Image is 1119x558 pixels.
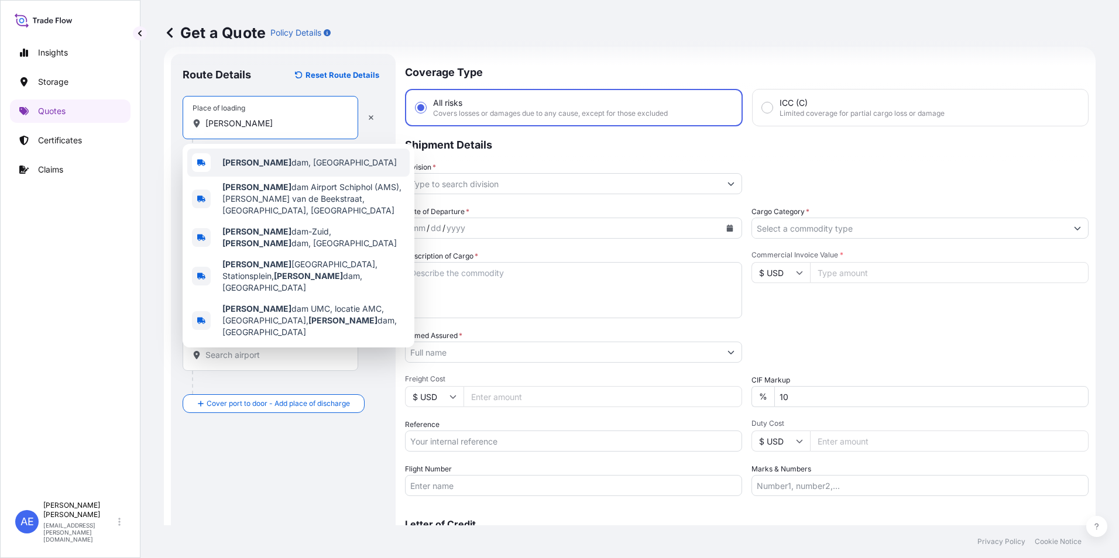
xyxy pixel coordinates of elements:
[222,226,405,249] span: dam-Zuid, dam, [GEOGRAPHIC_DATA]
[464,386,742,407] input: Enter amount
[222,303,405,338] span: dam UMC, locatie AMC, [GEOGRAPHIC_DATA], dam, [GEOGRAPHIC_DATA]
[720,342,742,363] button: Show suggestions
[38,47,68,58] p: Insights
[405,206,469,218] span: Date of Departure
[720,219,739,237] button: Calendar
[751,419,1089,428] span: Duty Cost
[405,126,1089,161] p: Shipment Details
[751,463,811,475] label: Marks & Numbers
[406,173,720,194] input: Type to search division
[752,218,1067,239] input: Select a commodity type
[205,349,344,361] input: Destination
[405,54,1089,89] p: Coverage Type
[38,135,82,146] p: Certificates
[720,173,742,194] button: Show suggestions
[405,161,436,173] label: Division
[405,419,440,430] label: Reference
[780,97,808,109] span: ICC (C)
[445,221,466,235] div: year,
[222,157,397,168] span: dam, [GEOGRAPHIC_DATA]
[977,537,1025,546] p: Privacy Policy
[222,182,291,192] b: [PERSON_NAME]
[751,386,774,407] div: %
[405,475,742,496] input: Enter name
[405,430,742,452] input: Your internal reference
[810,430,1089,452] input: Enter amount
[222,304,291,314] b: [PERSON_NAME]
[38,164,63,175] p: Claims
[1067,218,1088,239] button: Show suggestions
[38,105,66,117] p: Quotes
[43,501,116,519] p: [PERSON_NAME] [PERSON_NAME]
[780,109,945,118] span: Limited coverage for partial cargo loss or damage
[183,144,414,347] div: Show suggestions
[1035,537,1082,546] p: Cookie Notice
[751,206,809,218] label: Cargo Category
[205,118,344,129] input: Place of loading
[222,181,405,216] span: dam Airport Schiphol (AMS), [PERSON_NAME] van de Beekstraat, [GEOGRAPHIC_DATA], [GEOGRAPHIC_DATA]
[308,315,377,325] b: [PERSON_NAME]
[751,374,790,386] label: CIF Markup
[427,221,430,235] div: /
[405,463,452,475] label: Flight Number
[405,250,478,262] label: Description of Cargo
[270,27,321,39] p: Policy Details
[183,68,251,82] p: Route Details
[433,97,462,109] span: All risks
[222,259,405,294] span: [GEOGRAPHIC_DATA], Stationsplein, dam, [GEOGRAPHIC_DATA]
[20,516,34,528] span: AE
[38,76,68,88] p: Storage
[405,519,1089,529] p: Letter of Credit
[774,386,1089,407] input: Enter percentage
[406,342,720,363] input: Full name
[222,259,291,269] b: [PERSON_NAME]
[164,23,266,42] p: Get a Quote
[405,330,462,342] label: Named Assured
[433,109,668,118] span: Covers losses or damages due to any cause, except for those excluded
[222,226,291,236] b: [PERSON_NAME]
[810,262,1089,283] input: Type amount
[222,157,291,167] b: [PERSON_NAME]
[442,221,445,235] div: /
[430,221,442,235] div: day,
[193,104,245,113] div: Place of loading
[405,374,742,384] span: Freight Cost
[207,398,350,409] span: Cover port to door - Add place of discharge
[410,221,427,235] div: month,
[222,238,291,248] b: [PERSON_NAME]
[751,250,1089,260] span: Commercial Invoice Value
[43,522,116,543] p: [EMAIL_ADDRESS][PERSON_NAME][DOMAIN_NAME]
[751,475,1089,496] input: Number1, number2,...
[274,271,343,281] b: [PERSON_NAME]
[306,69,379,81] p: Reset Route Details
